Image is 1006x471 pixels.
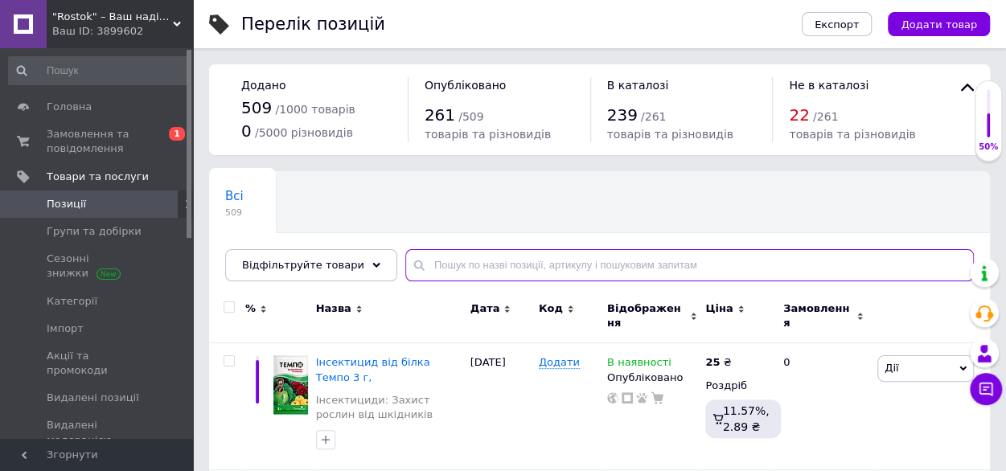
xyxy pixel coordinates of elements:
[425,79,507,92] span: Опубліковано
[273,355,308,415] img: Инсектицид от белокрылки Темпо 3 г,
[789,79,868,92] span: Не в каталозі
[425,128,551,141] span: товарів та різновидів
[539,356,580,369] span: Додати
[607,128,733,141] span: товарів та різновидів
[47,197,86,211] span: Позиції
[47,294,97,309] span: Категорії
[813,110,838,123] span: / 261
[242,259,364,271] span: Відфільтруйте товари
[802,12,873,36] button: Експорт
[607,105,638,125] span: 239
[225,207,244,219] span: 509
[47,127,149,156] span: Замовлення та повідомлення
[789,105,809,125] span: 22
[885,362,898,374] span: Дії
[815,18,860,31] span: Експорт
[169,127,185,141] span: 1
[241,121,252,141] span: 0
[47,349,149,378] span: Акції та промокоди
[425,105,455,125] span: 261
[316,393,462,422] a: Інсектициди: Захист рослин від шкідників
[241,98,272,117] span: 509
[225,189,244,203] span: Всі
[245,301,256,316] span: %
[705,356,720,368] b: 25
[316,356,430,383] a: Інсектицид від білка Темпо 3 г,
[47,391,139,405] span: Видалені позиції
[405,249,974,281] input: Пошук по назві позиції, артикулу і пошуковим запитам
[255,126,353,139] span: / 5000 різновидів
[607,371,697,385] div: Опубліковано
[47,224,142,239] span: Групи та добірки
[539,301,563,316] span: Код
[241,16,385,33] div: Перелік позицій
[705,355,731,370] div: ₴
[774,343,873,470] div: 0
[705,301,733,316] span: Ціна
[47,418,149,447] span: Видалені модерацією
[275,103,355,116] span: / 1000 товарів
[466,343,535,470] div: [DATE]
[47,170,149,184] span: Товари та послуги
[47,100,92,114] span: Головна
[723,404,770,433] span: 11.57%, 2.89 ₴
[705,379,770,393] div: Роздріб
[241,79,285,92] span: Додано
[783,301,852,330] span: Замовлення
[52,24,193,39] div: Ваш ID: 3899602
[975,141,1001,153] div: 50%
[607,301,686,330] span: Відображення
[901,18,977,31] span: Додати товар
[8,56,190,85] input: Пошук
[888,12,990,36] button: Додати товар
[47,252,149,281] span: Сезонні знижки
[970,373,1002,405] button: Чат з покупцем
[47,322,84,336] span: Імпорт
[470,301,500,316] span: Дата
[458,110,483,123] span: / 509
[316,301,351,316] span: Назва
[607,79,669,92] span: В каталозі
[607,356,671,373] span: В наявності
[52,10,173,24] span: "Rostok" – Ваш надійний помічник у світі саду та городу!
[641,110,666,123] span: / 261
[789,128,915,141] span: товарів та різновидів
